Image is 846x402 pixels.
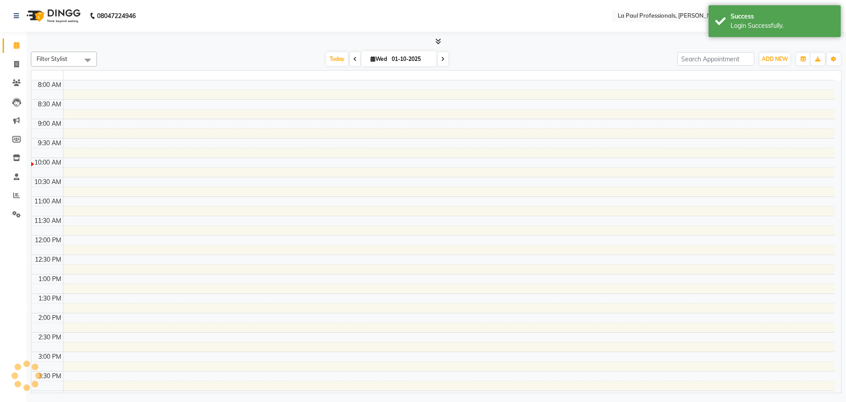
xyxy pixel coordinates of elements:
div: 9:00 AM [36,119,63,128]
div: 4:00 PM [37,391,63,400]
div: 1:30 PM [37,294,63,303]
div: Success [731,12,834,21]
div: 12:30 PM [33,255,63,264]
input: 2025-10-01 [389,53,433,66]
span: Filter Stylist [37,55,67,62]
span: ADD NEW [762,56,788,62]
div: 2:30 PM [37,333,63,342]
span: Today [326,52,348,66]
div: 9:30 AM [36,139,63,148]
span: Wed [368,56,389,62]
div: 3:30 PM [37,372,63,381]
b: 08047224946 [97,4,136,28]
button: ADD NEW [760,53,790,65]
div: 2:00 PM [37,313,63,323]
div: Login Successfully. [731,21,834,30]
div: 11:00 AM [33,197,63,206]
div: 12:00 PM [33,236,63,245]
div: 11:30 AM [33,216,63,225]
input: Search Appointment [677,52,754,66]
div: 8:30 AM [36,100,63,109]
div: 8:00 AM [36,80,63,90]
div: 3:00 PM [37,352,63,361]
div: 1:00 PM [37,274,63,284]
div: 10:30 AM [33,177,63,187]
img: logo [22,4,83,28]
div: 10:00 AM [33,158,63,167]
